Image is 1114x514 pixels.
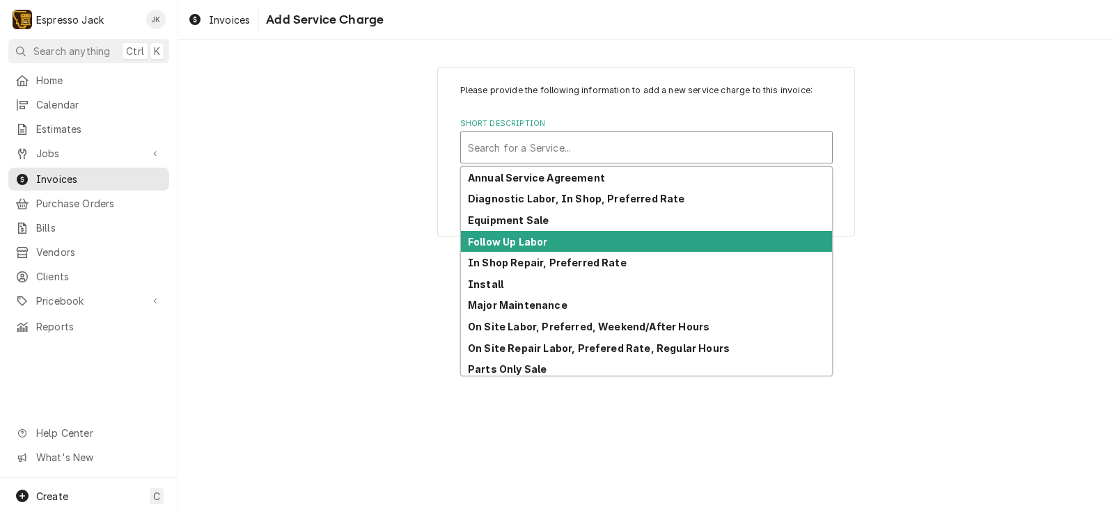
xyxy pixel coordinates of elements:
a: Bills [8,216,169,239]
div: JK [146,10,166,29]
button: Search anythingCtrlK [8,39,169,63]
div: E [13,10,32,29]
span: Purchase Orders [36,196,162,211]
strong: Parts Only Sale [468,363,547,375]
a: Estimates [8,118,169,140]
span: Calendar [36,97,162,112]
span: What's New [36,450,161,465]
a: Go to What's New [8,446,169,469]
span: Clients [36,269,162,284]
p: Please provide the following information to add a new service charge to this invoice: [460,84,833,97]
a: Go to Help Center [8,421,169,444]
a: Go to Jobs [8,142,169,165]
div: Short Description [460,118,833,163]
strong: Install [468,278,503,290]
strong: Annual Service Agreement [468,172,605,184]
span: Invoices [36,172,162,186]
span: Bills [36,220,162,235]
a: Calendar [8,93,169,116]
span: Ctrl [126,44,144,58]
strong: On Site Repair Labor, Prefered Rate, Regular Hours [468,342,730,354]
a: Reports [8,315,169,338]
span: C [153,489,160,504]
strong: Equipment Sale [468,214,549,226]
span: Reports [36,319,162,334]
a: Clients [8,265,169,288]
label: Short Description [460,118,833,129]
strong: Major Maintenance [468,299,567,311]
span: Estimates [36,122,162,136]
a: Purchase Orders [8,192,169,215]
div: Jack Kehoe's Avatar [146,10,166,29]
div: Line Item Create/Update Form [460,84,833,163]
span: K [154,44,160,58]
strong: Follow Up Labor [468,236,547,248]
div: Line Item Create/Update [437,67,855,236]
div: Espresso Jack's Avatar [13,10,32,29]
a: Invoices [182,8,256,31]
a: Invoices [8,168,169,191]
a: Vendors [8,241,169,264]
span: Pricebook [36,294,141,308]
a: Home [8,69,169,92]
span: Jobs [36,146,141,161]
span: Search anything [33,44,110,58]
span: Vendors [36,245,162,259]
span: Add Service Charge [262,10,384,29]
span: Home [36,73,162,88]
a: Go to Pricebook [8,289,169,312]
strong: Diagnostic Labor, In Shop, Preferred Rate [468,193,685,204]
strong: On Site Labor, Preferred, Weekend/After Hours [468,321,709,332]
span: Help Center [36,426,161,440]
span: Invoices [209,13,250,27]
strong: In Shop Repair, Preferred Rate [468,257,627,268]
div: Espresso Jack [36,13,104,27]
span: Create [36,490,68,502]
